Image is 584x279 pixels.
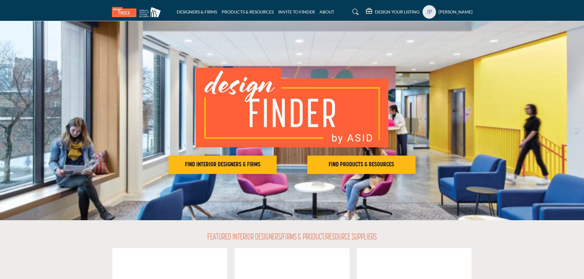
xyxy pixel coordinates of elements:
[196,68,388,147] img: image
[438,9,472,15] h5: [PERSON_NAME]
[222,9,274,14] a: PRODUCTS & RESOURCES
[207,232,377,243] h2: FEATURED INTERIOR DESIGNERS/FIRMS & PRODUCT/RESOURCE SUPPLIERS
[309,161,414,168] h2: FIND PRODUCTS & RESOURCES
[177,9,217,14] a: DESIGNERS & FIRMS
[320,9,334,14] a: ABOUT
[346,7,363,17] a: Search
[112,7,164,17] img: Site Logo
[278,9,315,14] a: INVITE TO FINDER
[423,5,436,19] button: Show hide supplier dropdown
[307,156,416,174] button: FIND PRODUCTS & RESOURCES
[170,161,275,168] h2: FIND INTERIOR DESIGNERS & FIRMS
[168,156,277,174] button: FIND INTERIOR DESIGNERS & FIRMS
[366,8,420,16] div: DESIGN YOUR LISTING
[375,9,420,15] h5: DESIGN YOUR LISTING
